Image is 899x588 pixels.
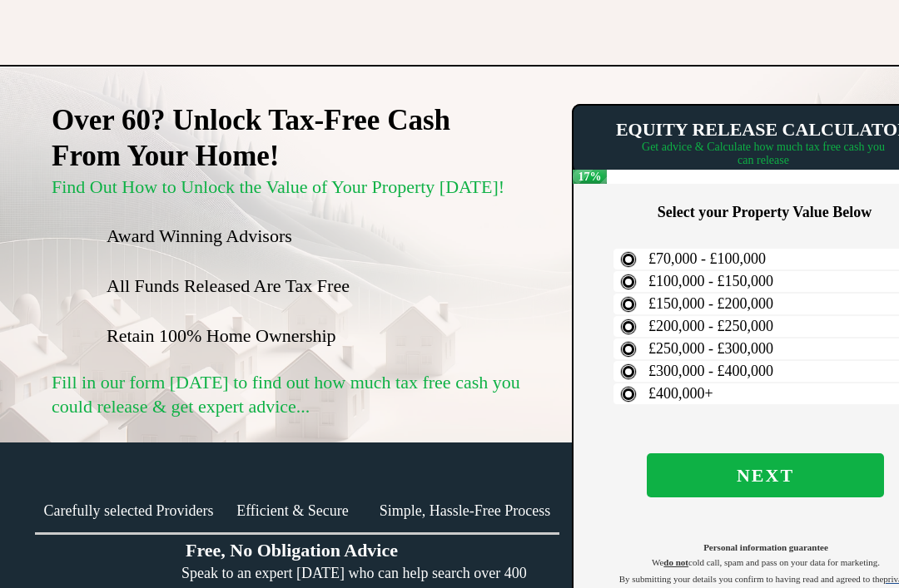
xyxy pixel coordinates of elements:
[52,372,520,417] span: Fill in our form [DATE] to find out how much tax free cash you could release & get expert advice...
[648,295,773,312] span: £150,000 - £200,000
[663,557,688,567] strong: do not
[44,502,214,519] span: Carefully selected Providers
[380,502,550,519] span: Simple, Hassle-Free Process
[648,318,773,334] span: £200,000 - £250,000
[647,465,884,487] span: Next
[648,385,713,402] span: £400,000+
[642,141,885,166] span: Get advice & Calculate how much tax free cash you can release
[648,363,773,379] span: £300,000 - £400,000
[658,204,872,220] span: Select your Property Value Below
[703,542,828,552] span: Personal information guarantee
[107,325,336,346] span: Retain 100% Home Ownership
[648,340,773,357] span: £250,000 - £300,000
[648,250,766,267] span: £70,000 - £100,000
[52,176,504,197] span: Find Out How to Unlock the Value of Your Property [DATE]!
[652,557,880,567] span: We cold call, spam and pass on your data for marketing.
[52,104,450,172] strong: Over 60? Unlock Tax-Free Cash From Your Home!
[648,273,773,289] span: £100,000 - £150,000
[107,225,292,246] span: Award Winning Advisors
[647,453,884,497] button: Next
[236,502,349,519] span: Efficient & Secure
[107,275,350,296] span: All Funds Released Are Tax Free
[573,170,607,184] span: 17%
[186,540,398,561] span: Free, No Obligation Advice
[619,574,884,584] span: By submitting your details you confirm to having read and agreed to the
